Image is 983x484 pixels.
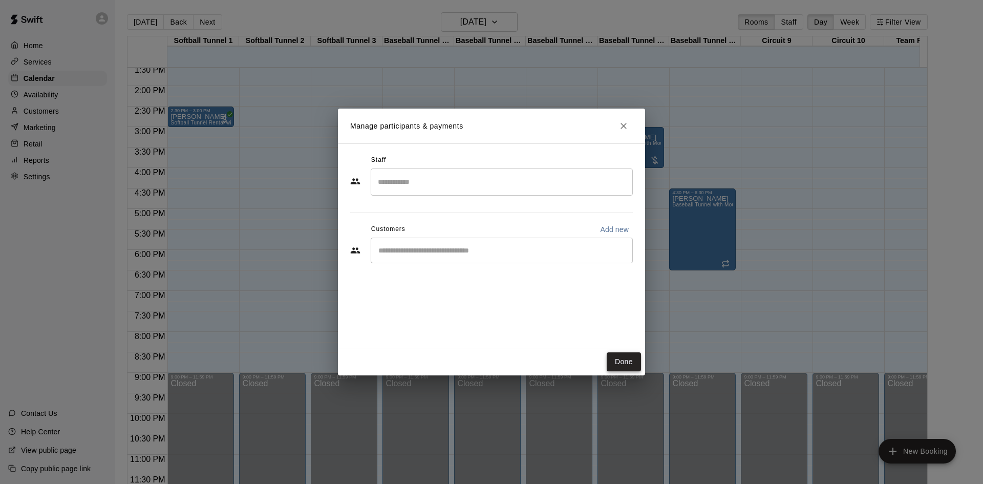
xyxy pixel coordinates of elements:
button: Add new [596,221,633,238]
p: Manage participants & payments [350,121,463,132]
div: Search staff [371,169,633,196]
button: Done [607,352,641,371]
span: Staff [371,152,386,169]
div: Start typing to search customers... [371,238,633,263]
svg: Customers [350,245,360,256]
p: Add new [600,224,629,235]
button: Close [614,117,633,135]
span: Customers [371,221,405,238]
svg: Staff [350,176,360,186]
